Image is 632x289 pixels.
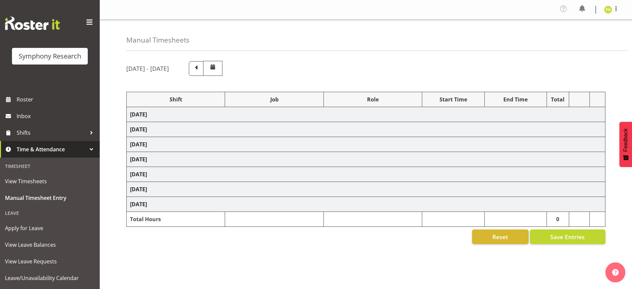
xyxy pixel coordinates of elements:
div: Timesheet [2,159,98,173]
img: help-xxl-2.png [612,269,619,276]
td: [DATE] [127,137,605,152]
img: tristan-healley11868.jpg [604,6,612,14]
button: Feedback - Show survey [619,122,632,167]
span: View Leave Balances [5,240,95,250]
span: Roster [17,94,96,104]
div: Job [228,95,320,103]
div: Total [550,95,566,103]
a: Leave/Unavailability Calendar [2,270,98,286]
a: Apply for Leave [2,220,98,236]
a: View Leave Balances [2,236,98,253]
td: Total Hours [127,212,225,227]
h5: [DATE] - [DATE] [126,65,169,72]
td: [DATE] [127,122,605,137]
span: Apply for Leave [5,223,95,233]
div: Start Time [426,95,481,103]
a: View Leave Requests [2,253,98,270]
div: Leave [2,206,98,220]
span: Leave/Unavailability Calendar [5,273,95,283]
button: Save Entries [530,229,605,244]
td: [DATE] [127,167,605,182]
td: [DATE] [127,182,605,197]
span: View Timesheets [5,176,95,186]
span: Inbox [17,111,96,121]
a: Manual Timesheet Entry [2,190,98,206]
td: [DATE] [127,152,605,167]
span: Reset [492,232,508,241]
a: View Timesheets [2,173,98,190]
button: Reset [472,229,529,244]
span: View Leave Requests [5,256,95,266]
td: 0 [547,212,569,227]
h4: Manual Timesheets [126,36,190,44]
span: Shifts [17,128,86,138]
span: Feedback [623,128,629,152]
div: End Time [488,95,543,103]
div: Symphony Research [19,51,81,61]
img: Rosterit website logo [5,17,60,30]
span: Save Entries [550,232,585,241]
span: Manual Timesheet Entry [5,193,95,203]
td: [DATE] [127,107,605,122]
div: Shift [130,95,221,103]
span: Time & Attendance [17,144,86,154]
td: [DATE] [127,197,605,212]
div: Role [327,95,419,103]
